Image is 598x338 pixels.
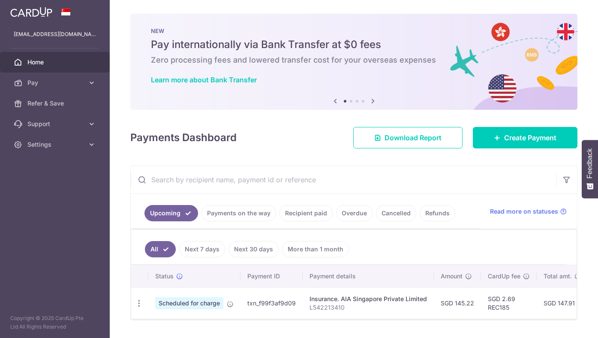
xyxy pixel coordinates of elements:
a: Recipient paid [279,205,333,221]
h4: Payments Dashboard [130,130,237,145]
div: Insurance. AIA Singapore Private Limited [310,295,427,303]
span: Download Report [385,133,442,143]
h6: Zero processing fees and lowered transfer cost for your overseas expenses [151,55,557,65]
span: Status [155,272,174,281]
span: Feedback [586,148,594,178]
a: Create Payment [473,127,577,148]
span: Scheduled for charge [155,297,223,309]
a: Refunds [420,205,455,221]
a: Payments on the way [201,205,276,221]
img: Bank transfer banner [130,14,577,110]
a: More than 1 month [282,241,349,257]
span: CardUp fee [488,272,520,281]
td: SGD 147.91 [537,287,588,319]
a: Read more on statuses [490,207,567,216]
p: [EMAIL_ADDRESS][DOMAIN_NAME] [14,30,96,39]
span: Settings [27,140,84,149]
input: Search by recipient name, payment id or reference [131,166,556,193]
img: CardUp [10,7,52,17]
a: Download Report [353,127,463,148]
h5: Pay internationally via Bank Transfer at $0 fees [151,38,557,51]
a: All [145,241,176,257]
span: Read more on statuses [490,207,558,216]
p: NEW [151,27,557,34]
th: Payment details [303,265,434,287]
a: Next 30 days [228,241,279,257]
span: Total amt. [544,272,572,281]
button: Feedback - Show survey [582,140,598,198]
span: Support [27,120,84,128]
td: SGD 145.22 [434,287,481,319]
span: Amount [441,272,463,281]
td: txn_f99f3af9d09 [240,287,303,319]
a: Learn more about Bank Transfer [151,75,257,84]
span: Create Payment [504,133,556,143]
a: Next 7 days [179,241,225,257]
a: Overdue [336,205,373,221]
td: SGD 2.69 REC185 [481,287,537,319]
span: Refer & Save [27,99,84,108]
th: Payment ID [240,265,303,287]
p: L542213410 [310,303,427,312]
span: Pay [27,78,84,87]
a: Cancelled [376,205,416,221]
span: Home [27,58,84,66]
a: Upcoming [144,205,198,221]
